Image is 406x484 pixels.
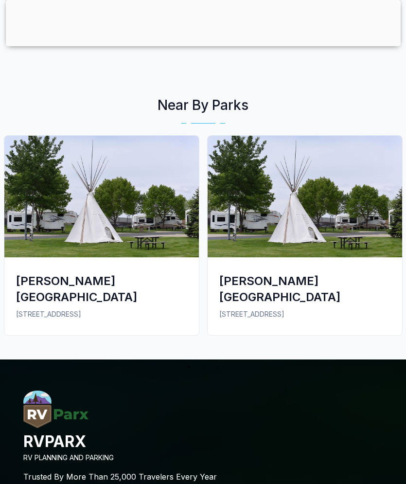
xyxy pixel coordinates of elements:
[23,420,383,463] a: RVParx.comRVPARXRV PLANNING AND PARKING
[219,273,390,305] div: [PERSON_NAME][GEOGRAPHIC_DATA]
[16,309,187,320] p: [STREET_ADDRESS]
[23,452,383,463] p: RV PLANNING AND PARKING
[208,136,402,257] img: Dakotah Meadows RV Park
[16,273,187,305] div: [PERSON_NAME][GEOGRAPHIC_DATA]
[23,391,88,428] img: RVParx.com
[184,362,194,372] button: 1
[4,136,199,257] img: Dakotah Meadows RV Park
[213,362,223,372] button: 3
[219,309,390,320] p: [STREET_ADDRESS]
[23,431,383,452] h4: RVPARX
[198,362,208,372] button: 2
